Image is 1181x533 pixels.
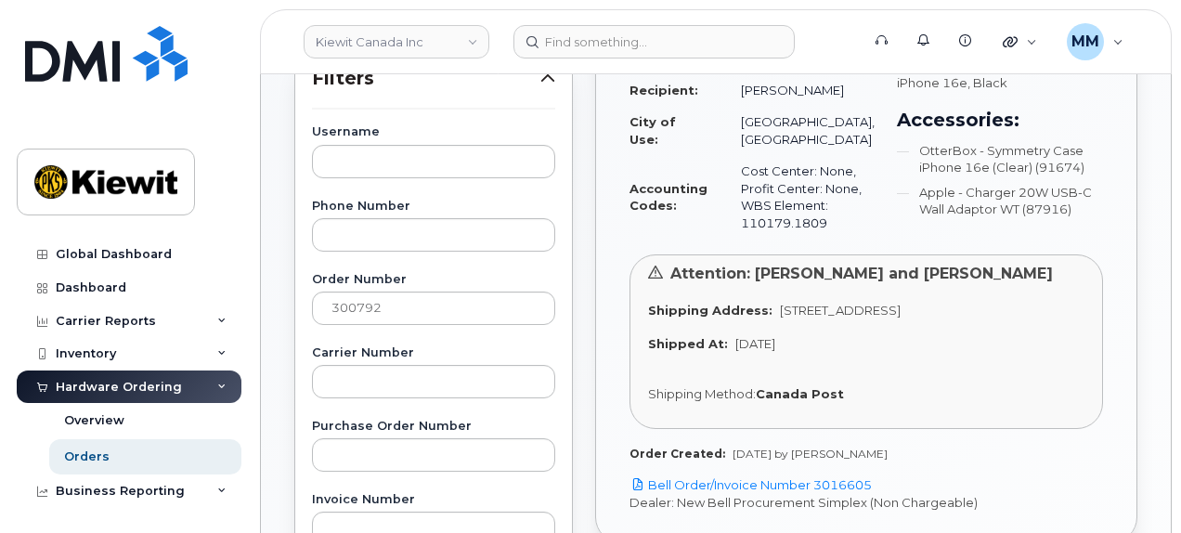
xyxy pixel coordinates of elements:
strong: Canada Post [756,386,844,401]
li: OtterBox - Symmetry Case iPhone 16e (Clear) (91674) [897,142,1103,176]
strong: Accounting Codes: [629,181,707,214]
td: [GEOGRAPHIC_DATA], [GEOGRAPHIC_DATA] [724,106,875,155]
input: Find something... [513,25,795,58]
strong: Shipping Address: [648,303,772,318]
span: Attention: [PERSON_NAME] and [PERSON_NAME] [670,265,1053,282]
strong: City of Use: [629,114,676,147]
label: Purchase Order Number [312,421,555,433]
span: [DATE] by [PERSON_NAME] [733,447,888,461]
div: Michael Manahan [1054,23,1136,60]
span: [STREET_ADDRESS] [780,303,901,318]
label: Invoice Number [312,494,555,506]
td: [PERSON_NAME] [724,74,875,107]
span: MM [1071,31,1099,53]
label: Phone Number [312,201,555,213]
li: Apple - Charger 20W USB-C Wall Adaptor WT (87916) [897,184,1103,218]
iframe: Messenger Launcher [1100,452,1167,519]
label: Username [312,126,555,138]
span: , Black [967,75,1007,90]
h3: Accessories: [897,106,1103,134]
span: iPhone 16e [897,75,967,90]
a: Kiewit Canada Inc [304,25,489,58]
div: Quicklinks [990,23,1050,60]
span: Shipping Method: [648,386,756,401]
strong: Order Created: [629,447,725,461]
p: Dealer: New Bell Procurement Simplex (Non Chargeable) [629,494,1103,512]
td: Cost Center: None, Profit Center: None, WBS Element: 110179.1809 [724,155,875,239]
strong: Recipient: [629,83,698,97]
label: Order Number [312,274,555,286]
strong: Shipped At: [648,336,728,351]
label: Carrier Number [312,347,555,359]
span: [DATE] [735,336,775,351]
span: Filters [312,65,540,92]
a: Bell Order/Invoice Number 3016605 [629,477,872,492]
